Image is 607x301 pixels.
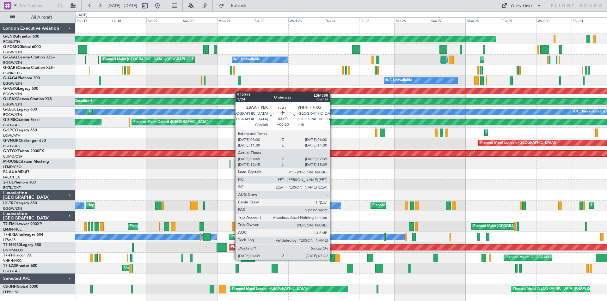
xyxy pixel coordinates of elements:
[232,284,308,294] div: Planned Maint London ([GEOGRAPHIC_DATA])
[3,76,18,80] span: G-JAGA
[3,35,18,39] span: G-ENRG
[3,248,23,253] a: DNMM/LOS
[3,76,40,80] a: G-JAGAPhenom 300
[288,17,324,23] div: Wed 23
[3,102,22,107] a: EGGW/LTN
[359,17,395,23] div: Fri 25
[3,170,17,174] span: P4-AUA
[3,112,22,117] a: EGGW/LTN
[133,117,208,127] div: Planned Maint Oxford ([GEOGRAPHIC_DATA])
[3,222,42,226] a: T7-EMIHawker 900XP
[3,60,22,65] a: EGGW/LTN
[324,17,359,23] div: Thu 24
[372,201,472,210] div: Planned Maint [GEOGRAPHIC_DATA] ([GEOGRAPHIC_DATA])
[217,17,253,23] div: Mon 21
[253,17,288,23] div: Tue 22
[482,55,586,64] div: Unplanned Maint [GEOGRAPHIC_DATA] ([GEOGRAPHIC_DATA])
[465,17,501,23] div: Mon 28
[7,12,69,22] button: All Aircraft
[300,201,326,210] div: A/C Unavailable
[386,76,412,85] div: A/C Unavailable
[3,139,46,143] a: G-VNORChallenger 650
[3,97,52,101] a: G-LEAXCessna Citation XLS
[3,139,19,143] span: G-VNOR
[51,97,92,106] div: Planned Maint Dusseldorf
[3,264,16,268] span: T7-LZZI
[3,87,38,91] a: G-KGKGLegacy 600
[572,17,607,23] div: Thu 31
[89,107,193,117] div: Unplanned Maint [GEOGRAPHIC_DATA] ([GEOGRAPHIC_DATA])
[3,243,21,247] span: T7-N1960
[3,66,55,70] a: G-GARECessna Citation XLS+
[3,181,36,184] a: 2-TIJLPhenom 300
[3,160,49,164] a: M-OUSECitation Mustang
[3,39,20,44] a: EGSS/STN
[76,17,111,23] div: Thu 17
[3,202,17,205] span: LX-TRO
[16,15,67,20] span: All Aircraft
[3,269,20,274] a: EGLF/FAB
[3,149,44,153] a: G-YFOXFalcon 2000EX
[3,123,20,128] a: EGLF/FAB
[3,202,37,205] a: LX-TROLegacy 650
[3,71,22,75] a: EGNR/CEG
[3,285,38,289] a: CS-JHHGlobal 6000
[3,118,40,122] a: G-SIRSCitation Excel
[3,129,17,132] span: G-SPCY
[3,108,17,111] span: G-LEGC
[3,185,21,190] a: EGTK/OXF
[3,149,18,153] span: G-YFOX
[3,160,18,164] span: M-OUSE
[486,128,559,137] div: Planned Maint Athens ([PERSON_NAME] Intl)
[3,154,22,159] a: UUMO/OSF
[3,175,20,180] a: FALA/HLA
[3,206,22,211] a: EGGW/LTN
[3,285,17,289] span: CS-JHH
[216,1,254,11] button: Refresh
[3,144,20,148] a: EGLF/FAB
[3,165,21,169] a: LFMD/CEQ
[234,55,260,64] div: A/C Unavailable
[3,222,15,226] span: T7-EMI
[146,17,182,23] div: Sat 19
[130,222,182,231] div: Planned Maint [PERSON_NAME]
[231,232,328,242] div: [PERSON_NAME] ([GEOGRAPHIC_DATA][PERSON_NAME])
[3,258,22,263] a: VHHH/HKG
[124,263,228,273] div: Unplanned Maint [GEOGRAPHIC_DATA] ([GEOGRAPHIC_DATA])
[3,87,18,91] span: G-KGKG
[225,3,252,8] span: Refresh
[77,13,87,18] div: [DATE]
[103,55,203,64] div: Planned Maint [GEOGRAPHIC_DATA] ([GEOGRAPHIC_DATA])
[473,222,534,231] div: Planned Maint [GEOGRAPHIC_DATA]
[395,17,430,23] div: Sat 26
[3,181,14,184] span: 2-TIJL
[480,138,556,148] div: Planned Maint London ([GEOGRAPHIC_DATA])
[511,3,532,9] div: Quick Links
[3,238,17,242] a: LTBA/ISL
[498,1,545,11] button: Quick Links
[3,50,22,55] a: EGGW/LTN
[3,133,20,138] a: LGAV/ATH
[3,45,19,49] span: G-FOMO
[88,201,133,210] div: Unplanned Maint Dusseldorf
[3,118,15,122] span: G-SIRS
[3,56,55,59] a: G-GAALCessna Citation XLS+
[231,243,330,252] div: Planned Maint [GEOGRAPHIC_DATA] ([GEOGRAPHIC_DATA])
[265,232,279,242] div: Cleaning
[3,290,20,294] a: LFPB/LBG
[3,233,43,237] a: T7-BREChallenger 604
[3,254,32,257] a: T7-FFIFalcon 7X
[19,1,56,10] input: Trip Number
[3,233,16,237] span: T7-BRE
[3,243,41,247] a: T7-N1960Legacy 650
[3,45,41,49] a: G-FOMOGlobal 6000
[3,56,18,59] span: G-GAAL
[501,17,536,23] div: Tue 29
[107,3,137,9] span: [DATE] - [DATE]
[3,81,22,86] a: EGGW/LTN
[3,254,14,257] span: T7-FFI
[3,129,37,132] a: G-SPCYLegacy 650
[3,170,29,174] a: P4-AUAMD-87
[111,17,146,23] div: Fri 18
[3,35,39,39] a: G-ENRGPraetor 600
